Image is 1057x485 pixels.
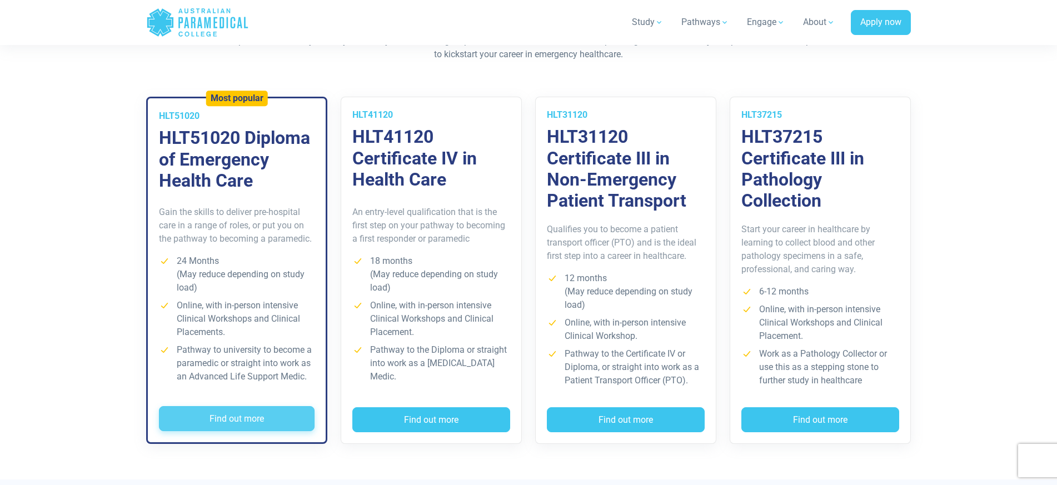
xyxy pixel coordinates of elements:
a: HLT41120 HLT41120 Certificate IV in Health Care An entry-level qualification that is the first st... [341,97,522,444]
span: HLT51020 [159,111,200,121]
p: Start your career in healthcare by learning to collect blood and other pathology specimens in a s... [741,223,899,276]
button: Find out more [352,407,510,433]
h3: HLT51020 Diploma of Emergency Health Care [159,127,315,191]
h3: HLT37215 Certificate III in Pathology Collection [741,126,899,212]
p: An entry-level qualification that is the first step on your pathway to becoming a first responder... [352,206,510,246]
li: 6-12 months [741,285,899,298]
li: Online, with in-person intensive Clinical Workshops and Clinical Placement. [741,303,899,343]
a: HLT31120 HLT31120 Certificate III in Non-Emergency Patient Transport Qualifies you to become a pa... [535,97,716,444]
span: HLT31120 [547,109,587,120]
li: 18 months (May reduce depending on study load) [352,254,510,294]
p: Qualifies you to become a patient transport officer (PTO) and is the ideal first step into a care... [547,223,705,263]
li: 12 months (May reduce depending on study load) [547,272,705,312]
li: Pathway to the Certificate IV or Diploma, or straight into work as a Patient Transport Officer (P... [547,347,705,387]
h3: HLT31120 Certificate III in Non-Emergency Patient Transport [547,126,705,212]
li: Online, with in-person intensive Clinical Workshops and Clinical Placement. [352,299,510,339]
button: Find out more [159,406,315,432]
p: Our self-paced courses let you study online in your own time, gain practical skills with clinical... [203,34,854,61]
span: HLT41120 [352,109,393,120]
h5: Most popular [211,93,263,104]
li: 24 Months (May reduce depending on study load) [159,254,315,294]
li: Pathway to university to become a paramedic or straight into work as an Advanced Life Support Medic. [159,343,315,383]
h3: HLT41120 Certificate IV in Health Care [352,126,510,190]
li: Pathway to the Diploma or straight into work as a [MEDICAL_DATA] Medic. [352,343,510,383]
p: Gain the skills to deliver pre-hospital care in a range of roles, or put you on the pathway to be... [159,206,315,246]
li: Online, with in-person intensive Clinical Workshop. [547,316,705,343]
span: HLT37215 [741,109,782,120]
button: Find out more [547,407,705,433]
a: Most popular HLT51020 HLT51020 Diploma of Emergency Health Care Gain the skills to deliver pre-ho... [146,97,327,444]
a: HLT37215 HLT37215 Certificate III in Pathology Collection Start your career in healthcare by lear... [730,97,911,444]
li: Work as a Pathology Collector or use this as a stepping stone to further study in healthcare [741,347,899,387]
button: Find out more [741,407,899,433]
li: Online, with in-person intensive Clinical Workshops and Clinical Placements. [159,299,315,339]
